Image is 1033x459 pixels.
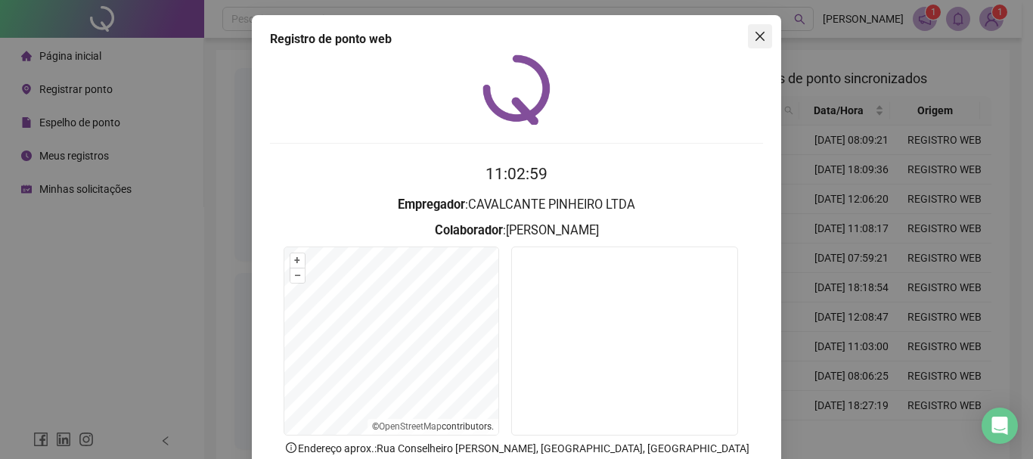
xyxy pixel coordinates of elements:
[270,30,763,48] div: Registro de ponto web
[372,421,494,432] li: © contributors.
[435,223,503,237] strong: Colaborador
[284,441,298,454] span: info-circle
[748,24,772,48] button: Close
[754,30,766,42] span: close
[290,253,305,268] button: +
[270,195,763,215] h3: : CAVALCANTE PINHEIRO LTDA
[982,408,1018,444] div: Open Intercom Messenger
[270,440,763,457] p: Endereço aprox. : Rua Conselheiro [PERSON_NAME], [GEOGRAPHIC_DATA], [GEOGRAPHIC_DATA]
[270,221,763,240] h3: : [PERSON_NAME]
[398,197,465,212] strong: Empregador
[485,165,548,183] time: 11:02:59
[482,54,551,125] img: QRPoint
[290,268,305,283] button: –
[379,421,442,432] a: OpenStreetMap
